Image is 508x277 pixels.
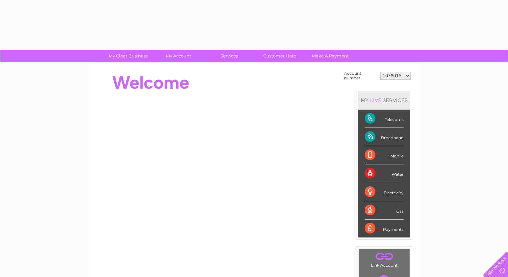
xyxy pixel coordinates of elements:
td: Account number [342,69,379,82]
div: Water [365,164,404,183]
div: MY SERVICES [358,91,410,110]
div: Mobile [365,146,404,164]
a: Services [202,50,257,62]
td: Link Account [358,248,410,269]
a: Make A Payment [303,50,358,62]
a: . [360,250,408,262]
a: My Clear Business [101,50,156,62]
div: Payments [365,220,404,237]
a: Customer Help [252,50,307,62]
div: Gas [365,201,404,220]
div: Broadband [365,128,404,146]
div: LIVE [369,97,383,103]
div: Electricity [365,183,404,201]
a: My Account [151,50,206,62]
div: Telecoms [365,110,404,128]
